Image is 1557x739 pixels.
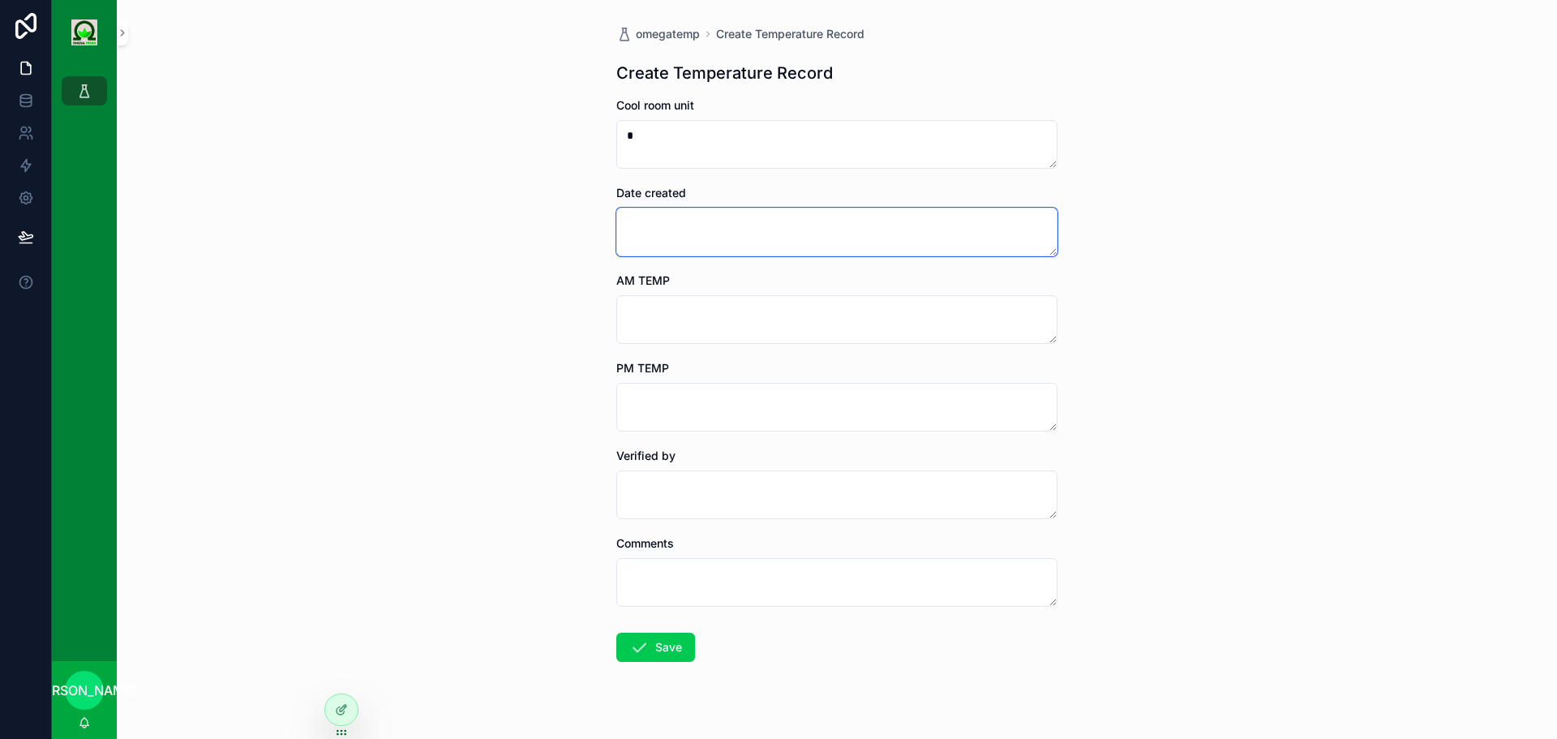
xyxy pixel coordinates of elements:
[616,186,686,200] span: Date created
[616,62,833,84] h1: Create Temperature Record
[31,681,138,700] span: [PERSON_NAME]
[636,26,700,42] span: omegatemp
[616,633,695,662] button: Save
[71,19,97,45] img: App logo
[616,536,674,550] span: Comments
[716,26,864,42] a: Create Temperature Record
[616,361,669,375] span: PM TEMP
[616,449,676,462] span: Verified by
[52,65,117,127] div: scrollable content
[616,98,694,112] span: Cool room unit
[616,26,700,42] a: omegatemp
[616,273,670,287] span: AM TEMP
